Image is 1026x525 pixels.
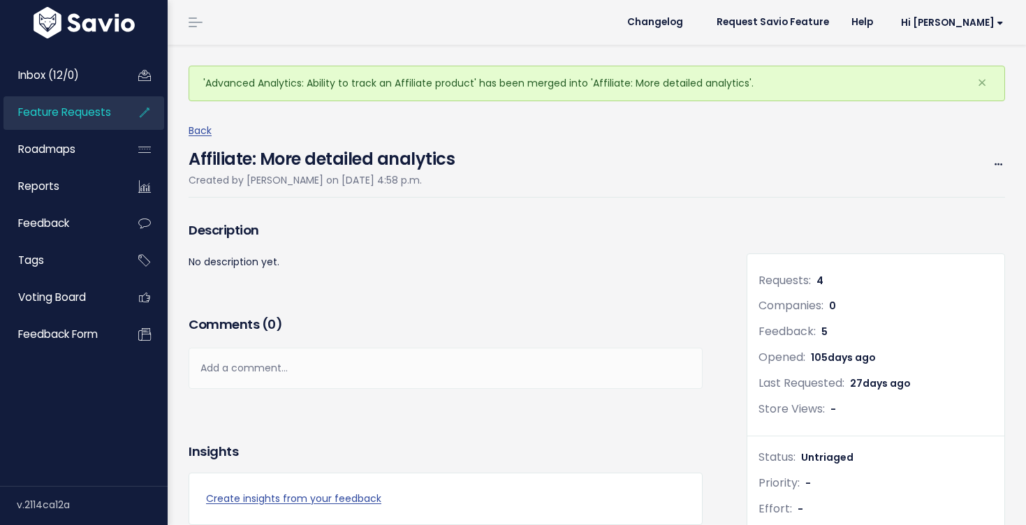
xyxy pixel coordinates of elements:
[901,17,1004,28] span: Hi [PERSON_NAME]
[18,179,59,193] span: Reports
[816,274,823,288] span: 4
[3,244,116,276] a: Tags
[758,501,792,517] span: Effort:
[17,487,168,523] div: v.2114ca12a
[758,272,811,288] span: Requests:
[850,376,911,390] span: 27
[758,401,825,417] span: Store Views:
[801,450,853,464] span: Untriaged
[18,105,111,119] span: Feature Requests
[758,323,816,339] span: Feedback:
[840,12,884,33] a: Help
[3,59,116,91] a: Inbox (12/0)
[758,475,800,491] span: Priority:
[829,299,836,313] span: 0
[189,66,1005,101] div: 'Advanced Analytics: Ability to track an Affiliate product' has been merged into 'Affiliate: More...
[3,281,116,313] a: Voting Board
[828,350,876,364] span: days ago
[758,375,844,391] span: Last Requested:
[189,140,455,172] h4: Affiliate: More detailed analytics
[627,17,683,27] span: Changelog
[189,253,703,271] p: No description yet.
[884,12,1015,34] a: Hi [PERSON_NAME]
[18,68,79,82] span: Inbox (12/0)
[18,142,75,156] span: Roadmaps
[3,170,116,202] a: Reports
[805,476,811,490] span: -
[189,221,703,240] h3: Description
[268,316,276,333] span: 0
[811,350,876,364] span: 105
[206,490,685,508] a: Create insights from your feedback
[18,290,86,304] span: Voting Board
[821,325,828,339] span: 5
[3,318,116,350] a: Feedback form
[705,12,840,33] a: Request Savio Feature
[3,133,116,165] a: Roadmaps
[758,449,796,465] span: Status:
[189,315,703,334] h3: Comments ( )
[758,349,805,365] span: Opened:
[963,66,1001,100] button: Close
[758,297,823,313] span: Companies:
[189,442,238,461] h3: Insights
[189,124,212,138] a: Back
[977,71,987,94] span: ×
[189,348,703,389] div: Add a comment...
[830,402,836,416] span: -
[18,327,98,341] span: Feedback form
[189,173,422,187] span: Created by [PERSON_NAME] on [DATE] 4:58 p.m.
[18,216,69,230] span: Feedback
[863,376,911,390] span: days ago
[18,253,44,267] span: Tags
[30,7,138,38] img: logo-white.9d6f32f41409.svg
[3,207,116,239] a: Feedback
[3,96,116,128] a: Feature Requests
[798,502,803,516] span: -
